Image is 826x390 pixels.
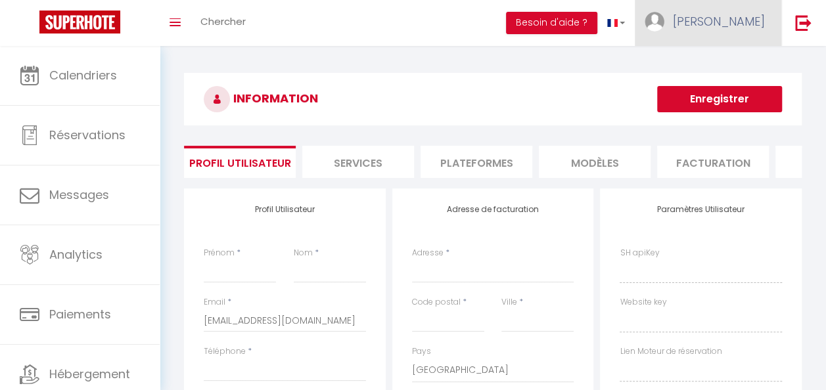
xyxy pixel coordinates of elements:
[657,86,782,112] button: Enregistrer
[795,14,812,31] img: logout
[49,246,103,263] span: Analytics
[620,205,782,214] h4: Paramètres Utilisateur
[620,247,659,259] label: SH apiKey
[49,127,126,143] span: Réservations
[620,296,666,309] label: Website key
[412,247,444,259] label: Adresse
[412,205,574,214] h4: Adresse de facturation
[302,146,414,178] li: Services
[506,12,597,34] button: Besoin d'aide ?
[184,146,296,178] li: Profil Utilisateur
[49,366,130,382] span: Hébergement
[204,247,235,259] label: Prénom
[294,247,313,259] label: Nom
[673,13,765,30] span: [PERSON_NAME]
[39,11,120,33] img: Super Booking
[49,186,109,203] span: Messages
[539,146,651,178] li: MODÈLES
[501,296,517,309] label: Ville
[49,67,117,83] span: Calendriers
[184,73,802,125] h3: INFORMATION
[204,205,366,214] h4: Profil Utilisateur
[645,12,664,32] img: ...
[412,345,431,358] label: Pays
[412,296,461,309] label: Code postal
[200,14,246,28] span: Chercher
[421,146,532,178] li: Plateformes
[204,296,225,309] label: Email
[49,306,111,322] span: Paiements
[620,345,722,358] label: Lien Moteur de réservation
[657,146,769,178] li: Facturation
[204,345,246,358] label: Téléphone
